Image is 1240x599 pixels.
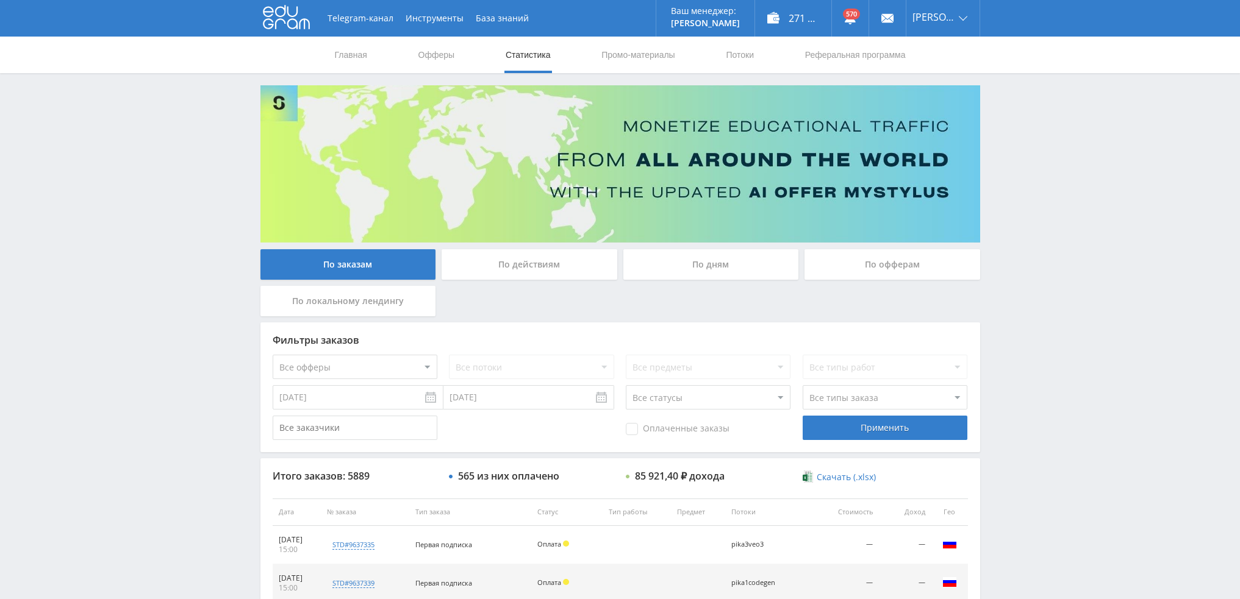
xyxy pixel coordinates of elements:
a: Офферы [417,37,456,73]
a: Промо-материалы [600,37,676,73]
div: 15:00 [279,545,315,555]
div: std#9637339 [332,578,375,588]
div: 565 из них оплачено [458,470,559,481]
span: Оплата [537,578,561,587]
div: Итого заказов: 5889 [273,470,437,481]
span: Оплаченные заказы [626,423,729,435]
img: rus.png [942,575,957,589]
p: [PERSON_NAME] [671,18,740,28]
div: Фильтры заказов [273,335,968,346]
span: Холд [563,579,569,585]
div: По дням [623,249,799,280]
div: [DATE] [279,573,315,583]
p: Ваш менеджер: [671,6,740,16]
img: rus.png [942,536,957,551]
span: Оплата [537,539,561,548]
input: Все заказчики [273,416,437,440]
div: pika1codegen [731,579,786,587]
th: Потоки [725,498,815,526]
th: Дата [273,498,321,526]
img: xlsx [803,470,813,483]
div: Применить [803,416,967,440]
th: Тип работы [603,498,671,526]
div: std#9637335 [332,540,375,550]
span: [PERSON_NAME] [912,12,955,22]
span: Первая подписка [415,578,472,587]
span: Первая подписка [415,540,472,549]
div: pika3veo3 [731,541,786,548]
th: Стоимость [816,498,880,526]
div: По офферам [805,249,980,280]
th: Гео [931,498,968,526]
a: Реферальная программа [804,37,907,73]
a: Скачать (.xlsx) [803,471,876,483]
div: [DATE] [279,535,315,545]
a: Потоки [725,37,755,73]
div: 15:00 [279,583,315,593]
span: Скачать (.xlsx) [817,472,876,482]
th: Статус [531,498,603,526]
th: Предмет [671,498,725,526]
div: По заказам [260,249,436,280]
td: — [816,526,880,564]
td: — [879,526,931,564]
span: Холд [563,541,569,547]
th: Доход [879,498,931,526]
div: 85 921,40 ₽ дохода [635,470,725,481]
div: По действиям [442,249,617,280]
div: По локальному лендингу [260,286,436,316]
img: Banner [260,85,980,243]
a: Главная [334,37,368,73]
a: Статистика [504,37,552,73]
th: Тип заказа [409,498,531,526]
th: № заказа [321,498,409,526]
